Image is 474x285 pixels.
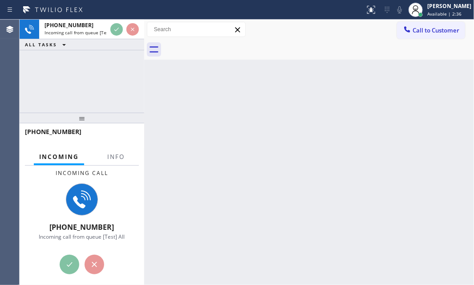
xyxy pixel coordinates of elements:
[85,255,104,274] button: Reject
[25,127,81,136] span: [PHONE_NUMBER]
[45,21,93,29] span: [PHONE_NUMBER]
[102,148,130,166] button: Info
[107,153,125,161] span: Info
[126,23,139,36] button: Reject
[45,29,118,36] span: Incoming call from queue [Test] All
[20,39,75,50] button: ALL TASKS
[25,41,57,48] span: ALL TASKS
[34,148,84,166] button: Incoming
[413,26,459,34] span: Call to Customer
[147,22,245,37] input: Search
[427,11,462,17] span: Available | 2:36
[397,22,465,39] button: Call to Customer
[393,4,406,16] button: Mute
[60,255,79,274] button: Accept
[39,233,125,240] span: Incoming call from queue [Test] All
[39,153,79,161] span: Incoming
[110,23,123,36] button: Accept
[50,222,114,232] span: [PHONE_NUMBER]
[427,2,471,10] div: [PERSON_NAME]
[56,169,108,177] span: Incoming call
